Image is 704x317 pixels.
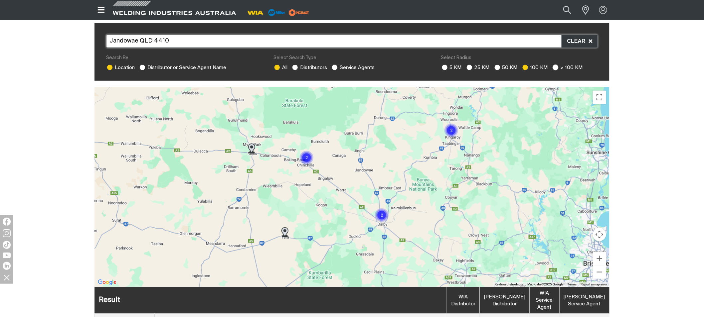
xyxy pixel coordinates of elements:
button: Toggle fullscreen view [593,91,606,104]
div: Cluster of 2 markers [299,150,314,165]
label: Distributors [291,65,327,70]
button: Zoom in [593,252,606,265]
label: > 100 KM [552,65,583,70]
label: 50 KM [494,65,518,70]
div: Cluster of 2 markers [444,123,459,138]
th: Result [95,287,447,314]
div: Select Radius [441,54,598,61]
img: miller [287,8,311,18]
img: YouTube [3,253,11,258]
label: 25 KM [466,65,490,70]
input: Product name or item number... [548,3,579,18]
img: hide socials [1,272,12,283]
button: Keyboard shortcuts [495,282,523,287]
img: TikTok [3,241,11,249]
div: Search By [106,54,263,61]
input: Search location [106,35,598,48]
a: miller [287,10,311,15]
span: Map data ©2025 Google [527,282,564,286]
img: Facebook [3,218,11,226]
span: Clear [567,37,589,46]
img: Instagram [3,229,11,237]
a: Report a map error [581,282,608,286]
a: Open this area in Google Maps (opens a new window) [96,278,118,287]
img: Google [96,278,118,287]
label: All [273,65,287,70]
a: Terms [568,282,577,286]
th: [PERSON_NAME] Distributor [480,287,530,314]
label: Distributor or Service Agent Name [139,65,226,70]
div: Cluster of 2 markers [374,208,389,223]
img: LinkedIn [3,262,11,270]
label: 100 KM [522,65,548,70]
button: Map camera controls [593,228,606,241]
label: Service Agents [331,65,375,70]
label: 5 KM [441,65,462,70]
button: Clear [562,35,598,48]
th: [PERSON_NAME] Service Agent [560,287,610,314]
div: Select Search Type [273,54,430,61]
button: Zoom out [593,265,606,279]
th: WIA Service Agent [530,287,560,314]
label: Location [106,65,135,70]
button: Search products [556,3,579,18]
th: WIA Distributor [447,287,480,314]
